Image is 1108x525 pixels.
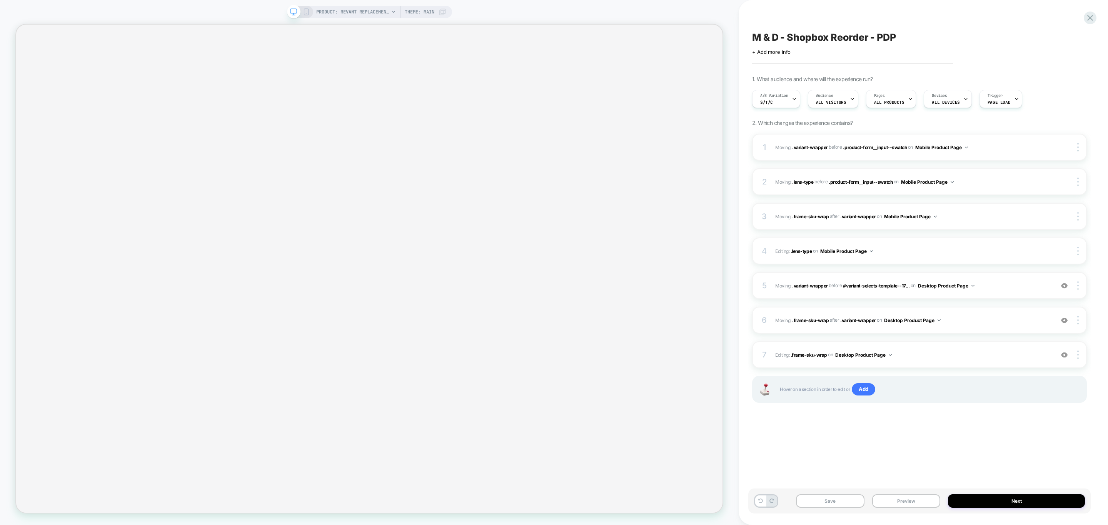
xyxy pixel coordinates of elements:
img: down arrow [951,181,954,183]
img: Joystick [757,384,772,395]
img: down arrow [889,354,892,356]
span: on [911,281,916,290]
div: 3 [761,209,768,223]
span: on [908,143,913,151]
span: on [877,316,882,324]
span: before [829,144,842,150]
span: PRODUCT: Revant Replacement Lenses for Oakley [PERSON_NAME] OO9102 [316,6,389,18]
span: Editing : [775,246,1050,256]
span: 1. What audience and where will the experience run? [752,76,873,82]
img: crossed eye [1061,352,1068,358]
span: .frame-sku-wrap [792,317,829,323]
span: Hover on a section in order to edit or [780,383,1078,395]
button: Desktop Product Page [835,350,892,360]
button: Mobile Product Page [884,212,937,221]
span: .lens-type [791,248,812,254]
div: 6 [761,313,768,327]
span: .variant-wrapper [792,282,828,288]
span: Moving: [775,143,1050,152]
span: .product-form__input--swatch [829,179,893,184]
img: down arrow [938,319,941,321]
img: close [1077,351,1079,359]
span: after [830,317,839,323]
span: All Visitors [816,100,846,105]
button: Next [948,494,1085,508]
span: Add [852,383,875,395]
span: A/B Variation [760,93,788,98]
img: down arrow [870,250,873,252]
img: down arrow [965,146,968,148]
span: ALL DEVICES [932,100,959,105]
img: close [1077,212,1079,221]
span: Moving: [775,177,1050,187]
img: down arrow [934,216,937,218]
span: Moving: [775,316,1050,325]
div: 2 [761,175,768,189]
span: + Add more info [752,49,791,55]
span: #variant-selects-template--17... [843,282,909,288]
span: Editing : [775,350,1050,360]
img: close [1077,143,1079,151]
span: .variant-wrapper [840,213,876,219]
span: S/T/C [760,100,773,105]
span: on [877,212,882,221]
span: Theme: MAIN [405,6,434,18]
button: Desktop Product Page [918,281,975,291]
button: Mobile Product Page [915,143,968,152]
span: Moving: [775,212,1050,221]
img: crossed eye [1061,282,1068,289]
img: close [1077,281,1079,290]
span: Pages [874,93,885,98]
img: close [1077,247,1079,255]
button: Mobile Product Page [820,246,873,256]
img: down arrow [971,285,975,287]
span: Devices [932,93,947,98]
span: .variant-wrapper [840,317,876,323]
div: 1 [761,140,768,154]
span: Moving: [775,281,1050,291]
span: before [814,179,828,184]
div: 4 [761,244,768,258]
img: close [1077,316,1079,324]
span: .frame-sku-wrap [791,352,827,357]
span: ALL PRODUCTS [874,100,904,105]
span: on [894,178,899,186]
span: before [829,282,842,288]
span: Audience [816,93,833,98]
span: .variant-wrapper [792,144,828,150]
span: Page Load [988,100,1010,105]
span: on [813,247,818,255]
span: after [830,213,839,219]
span: .product-form__input--swatch [843,144,907,150]
img: close [1077,178,1079,186]
button: Save [796,494,864,508]
span: on [828,351,833,359]
button: Mobile Product Page [901,177,954,187]
span: Trigger [988,93,1003,98]
span: .frame-sku-wrap [792,213,829,219]
div: 7 [761,348,768,362]
div: 5 [761,279,768,292]
button: Preview [872,494,941,508]
img: crossed eye [1061,317,1068,324]
button: Desktop Product Page [884,316,941,325]
span: .lens-type [792,179,813,184]
span: M & D - Shopbox Reorder - PDP [752,32,896,43]
span: 2. Which changes the experience contains? [752,120,853,126]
